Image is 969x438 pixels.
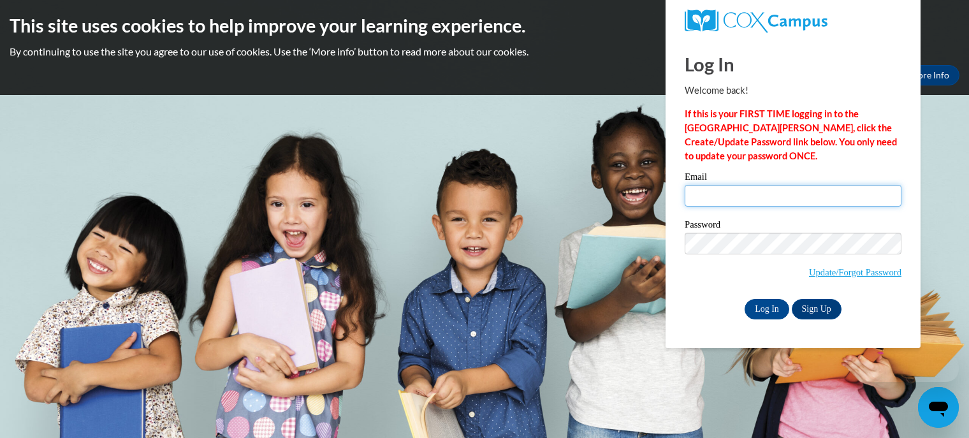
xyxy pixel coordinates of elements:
h2: This site uses cookies to help improve your learning experience. [10,13,959,38]
a: Sign Up [792,299,841,319]
h1: Log In [685,51,901,77]
label: Password [685,220,901,233]
p: Welcome back! [685,84,901,98]
img: COX Campus [685,10,827,33]
a: COX Campus [685,10,901,33]
a: Update/Forgot Password [809,267,901,277]
label: Email [685,172,901,185]
a: More Info [900,65,959,85]
input: Log In [745,299,789,319]
p: By continuing to use the site you agree to our use of cookies. Use the ‘More info’ button to read... [10,45,959,59]
iframe: Message from company [859,354,959,382]
iframe: Button to launch messaging window [918,387,959,428]
strong: If this is your FIRST TIME logging in to the [GEOGRAPHIC_DATA][PERSON_NAME], click the Create/Upd... [685,108,897,161]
